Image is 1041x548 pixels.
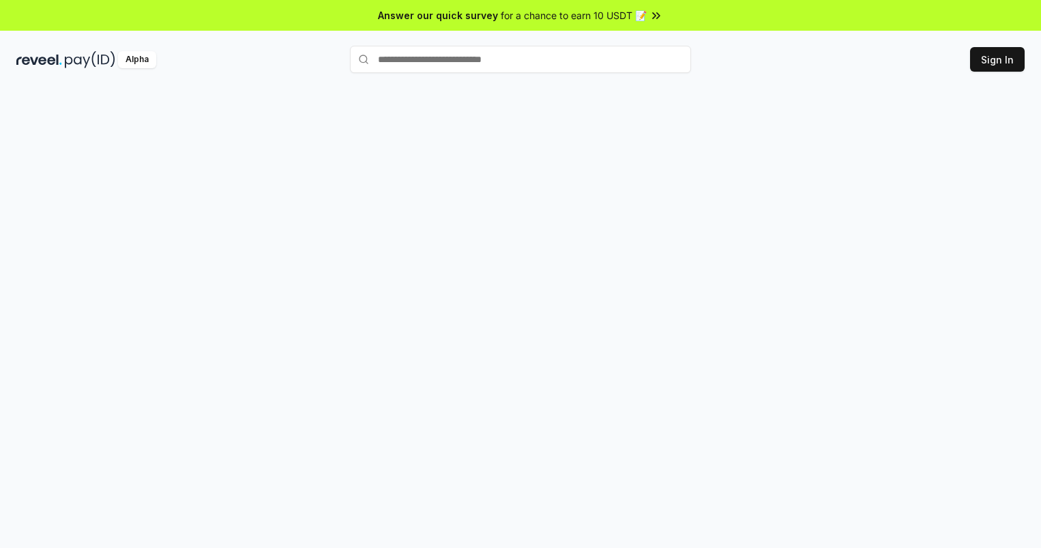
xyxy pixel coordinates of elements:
span: for a chance to earn 10 USDT 📝 [501,8,647,23]
img: reveel_dark [16,51,62,68]
img: pay_id [65,51,115,68]
div: Alpha [118,51,156,68]
button: Sign In [970,47,1025,72]
span: Answer our quick survey [378,8,498,23]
